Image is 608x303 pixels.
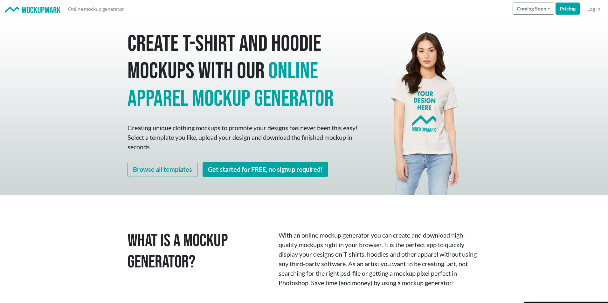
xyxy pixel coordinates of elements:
a: Pricing [556,3,580,15]
a: Log in [585,3,603,15]
p: With an online mockup generator you can create and download high-quality mockups right in your br... [279,230,480,287]
a: Online mockup generator [66,3,127,15]
button: Coming Soon [513,3,554,15]
a: Browse all templates [128,162,197,177]
p: Creating unique clothing mockups to promote your designs has never been this easy! Select a templ... [128,123,360,151]
img: Mockup Mark [5,7,60,13]
a: Get started for FREE, no signup required! [203,162,328,177]
h1: Create T-shirt and hoodie mockups with our [128,30,360,113]
h1: What is a Mockup Generator? [128,230,269,273]
span: online apparel mockup generator [128,57,334,112]
img: Mockup Mark hero - your design here [385,18,464,195]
